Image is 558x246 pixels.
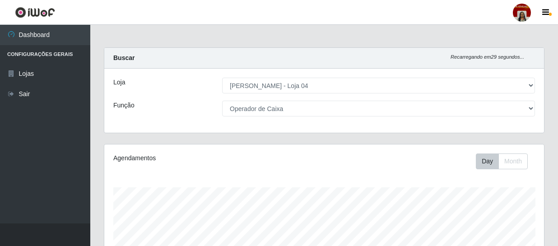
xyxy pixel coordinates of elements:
label: Loja [113,78,125,87]
label: Função [113,101,135,110]
div: First group [476,153,528,169]
button: Month [498,153,528,169]
div: Toolbar with button groups [476,153,535,169]
i: Recarregando em 29 segundos... [451,54,524,60]
div: Agendamentos [113,153,281,163]
strong: Buscar [113,54,135,61]
img: CoreUI Logo [15,7,55,18]
button: Day [476,153,499,169]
